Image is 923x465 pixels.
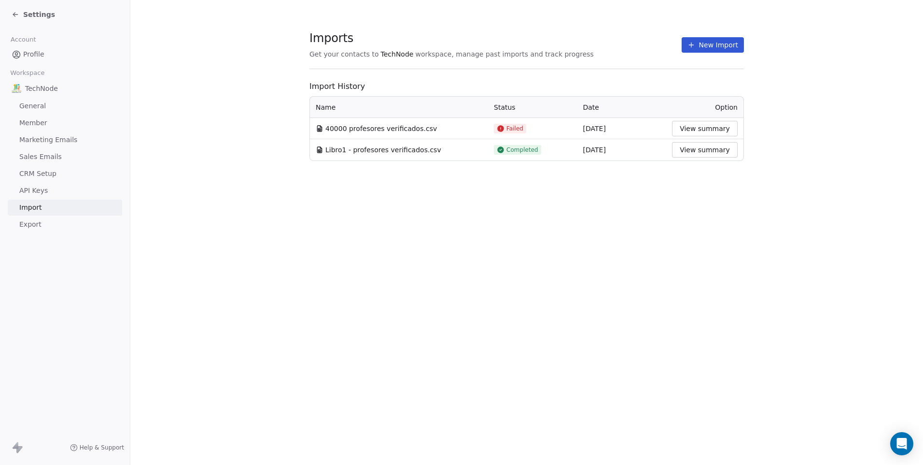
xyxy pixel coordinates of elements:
span: Import [19,203,42,213]
span: Export [19,219,42,230]
button: View summary [672,121,738,136]
span: 40000 profesores verificados.csv [325,124,437,133]
span: Settings [23,10,55,19]
a: CRM Setup [8,166,122,182]
span: TechNode [25,84,58,93]
span: Date [583,103,599,111]
span: Get your contacts to [309,49,379,59]
a: Member [8,115,122,131]
div: [DATE] [583,145,661,155]
span: workspace, manage past imports and track progress [415,49,593,59]
a: Sales Emails [8,149,122,165]
a: Marketing Emails [8,132,122,148]
span: TechNode [381,49,414,59]
a: API Keys [8,183,122,199]
button: New Import [682,37,744,53]
span: Status [494,103,516,111]
span: Option [715,103,738,111]
span: Member [19,118,47,128]
div: Open Intercom Messenger [890,432,913,455]
a: Profile [8,46,122,62]
a: Settings [12,10,55,19]
img: IMAGEN%2010%20A%C3%83%C2%91OS.png [12,84,21,93]
span: API Keys [19,186,48,196]
span: Import History [309,81,744,92]
a: Export [8,217,122,232]
span: Imports [309,31,594,45]
span: Marketing Emails [19,135,77,145]
span: CRM Setup [19,169,56,179]
span: Failed [506,125,523,132]
a: Help & Support [70,444,124,451]
span: Workspace [6,66,49,80]
button: View summary [672,142,738,158]
a: General [8,98,122,114]
div: [DATE] [583,124,661,133]
span: Account [6,32,40,47]
span: Profile [23,49,44,59]
span: General [19,101,46,111]
a: Import [8,200,122,216]
span: Sales Emails [19,152,62,162]
span: Name [316,102,336,112]
span: Libro1 - profesores verificados.csv [325,145,441,155]
span: Help & Support [80,444,124,451]
span: Completed [506,146,538,154]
